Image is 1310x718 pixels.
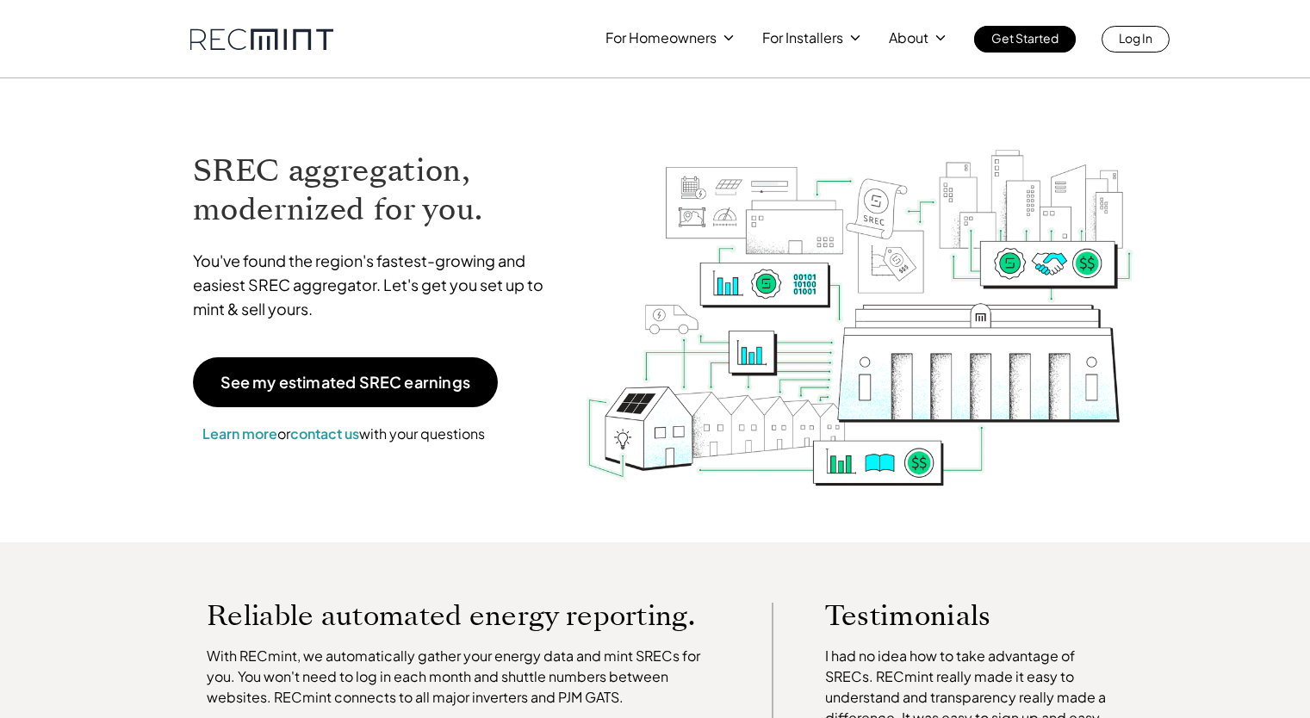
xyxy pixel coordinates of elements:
[207,646,720,708] p: With RECmint, we automatically gather your energy data and mint SRECs for you. You won't need to ...
[1119,26,1152,50] p: Log In
[889,26,928,50] p: About
[193,152,560,229] h1: SREC aggregation, modernized for you.
[202,424,277,443] a: Learn more
[193,423,494,445] p: or with your questions
[1102,26,1170,53] a: Log In
[585,104,1134,491] img: RECmint value cycle
[193,357,498,407] a: See my estimated SREC earnings
[207,603,720,628] p: Reliable automated energy reporting.
[220,374,470,390] p: See my estimated SREC earnings
[825,603,1082,628] p: Testimonials
[762,26,843,50] p: For Installers
[290,424,359,443] a: contact us
[991,26,1059,50] p: Get Started
[974,26,1076,53] a: Get Started
[605,26,717,50] p: For Homeowners
[193,249,560,321] p: You've found the region's fastest-growing and easiest SREC aggregator. Let's get you set up to mi...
